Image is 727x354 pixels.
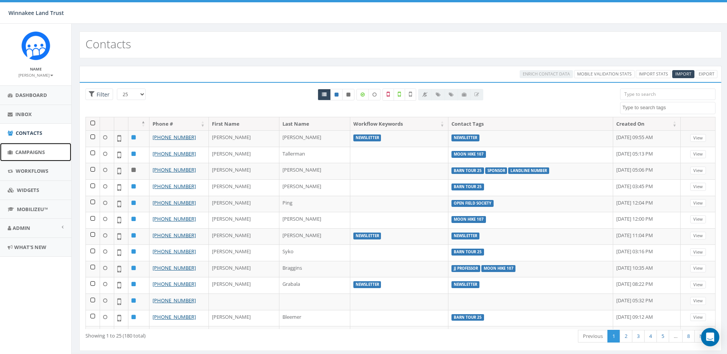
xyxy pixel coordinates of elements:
[451,281,479,288] label: Newsletter
[451,151,486,158] label: Moon Hike 107
[675,71,691,77] span: Import
[279,277,350,293] td: Grabala
[153,150,196,157] a: [PHONE_NUMBER]
[153,166,196,173] a: [PHONE_NUMBER]
[279,212,350,228] td: [PERSON_NAME]
[15,149,45,156] span: Campaigns
[18,72,53,78] small: [PERSON_NAME]
[644,330,657,343] a: 4
[485,167,507,174] label: Sponsor
[279,196,350,212] td: Ping
[696,70,717,78] a: Export
[690,297,706,305] a: View
[153,199,196,206] a: [PHONE_NUMBER]
[451,233,479,239] label: Newsletter
[209,244,279,261] td: [PERSON_NAME]
[153,134,196,141] a: [PHONE_NUMBER]
[16,129,42,136] span: Contacts
[16,167,48,174] span: Workflows
[353,134,381,141] label: Newsletter
[613,179,681,196] td: [DATE] 03:45 PM
[153,215,196,222] a: [PHONE_NUMBER]
[279,244,350,261] td: Syko
[682,330,695,343] a: 8
[17,187,39,193] span: Widgets
[350,117,448,131] th: Workflow Keywords: activate to sort column ascending
[279,117,350,131] th: Last Name
[30,66,42,72] small: Name
[85,38,131,50] h2: Contacts
[451,265,480,272] label: JJ Professor
[451,184,484,190] label: Barn Tour 25
[209,326,279,343] td: [PERSON_NAME]
[209,212,279,228] td: [PERSON_NAME]
[405,88,416,101] label: Not Validated
[613,310,681,326] td: [DATE] 09:12 AM
[353,233,381,239] label: Newsletter
[690,232,706,240] a: View
[394,88,405,101] label: Validated
[335,92,338,97] i: This phone number is subscribed and will receive texts.
[613,147,681,163] td: [DATE] 05:13 PM
[451,200,494,207] label: Open Field Society
[451,314,484,321] label: Barn Tour 25
[209,277,279,293] td: [PERSON_NAME]
[342,89,354,100] a: Opted Out
[613,326,681,343] td: [DATE] 10:31 AM
[209,310,279,326] td: [PERSON_NAME]
[694,330,716,343] a: Next
[353,281,381,288] label: Newsletter
[149,117,209,131] th: Phone #: activate to sort column ascending
[17,206,48,213] span: MobilizeU™
[318,89,331,100] a: All contacts
[613,228,681,245] td: [DATE] 11:04 PM
[279,130,350,147] td: [PERSON_NAME]
[451,134,479,141] label: Newsletter
[607,330,620,343] a: 1
[669,330,683,343] a: …
[613,163,681,179] td: [DATE] 05:06 PM
[613,117,681,131] th: Created On: activate to sort column ascending
[279,228,350,245] td: [PERSON_NAME]
[356,89,369,100] label: Data Enriched
[279,163,350,179] td: [PERSON_NAME]
[209,261,279,277] td: [PERSON_NAME]
[382,88,394,101] label: Not a Mobile
[690,248,706,256] a: View
[153,280,196,287] a: [PHONE_NUMBER]
[330,89,343,100] a: Active
[448,117,613,131] th: Contact Tags
[508,167,549,174] label: landline number
[346,92,350,97] i: This phone number is unsubscribed and has opted-out of all texts.
[622,104,715,111] textarea: Search
[451,167,484,174] label: Barn Tour 25
[690,183,706,191] a: View
[209,228,279,245] td: [PERSON_NAME]
[690,134,706,142] a: View
[656,330,669,343] a: 5
[209,179,279,196] td: [PERSON_NAME]
[613,130,681,147] td: [DATE] 09:55 AM
[153,248,196,255] a: [PHONE_NUMBER]
[690,215,706,223] a: View
[209,117,279,131] th: First Name
[279,179,350,196] td: [PERSON_NAME]
[209,196,279,212] td: [PERSON_NAME]
[613,244,681,261] td: [DATE] 03:16 PM
[451,249,484,256] label: Barn Tour 25
[153,297,196,304] a: [PHONE_NUMBER]
[632,330,645,343] a: 3
[690,150,706,158] a: View
[153,313,196,320] a: [PHONE_NUMBER]
[620,88,716,100] input: Type to search
[451,216,486,223] label: Moon Hike 107
[636,70,671,78] a: Import Stats
[279,326,350,343] td: [PERSON_NAME]
[13,225,30,231] span: Admin
[18,71,53,78] a: [PERSON_NAME]
[21,31,50,60] img: Rally_Corp_Icon.png
[613,261,681,277] td: [DATE] 10:35 AM
[279,147,350,163] td: Tallerman
[153,264,196,271] a: [PHONE_NUMBER]
[209,130,279,147] td: [PERSON_NAME]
